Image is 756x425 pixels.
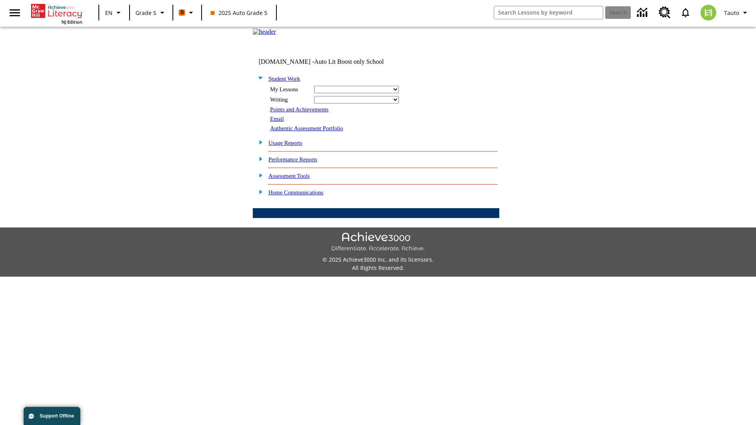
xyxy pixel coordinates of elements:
span: NJ Edition [61,19,82,25]
img: avatar image [700,5,716,20]
td: [DOMAIN_NAME] - [259,58,404,65]
img: plus.gif [255,139,263,146]
img: Achieve3000 Differentiate Accelerate Achieve [331,232,425,252]
img: header [253,28,276,35]
span: Support Offline [40,413,74,419]
span: B [180,7,184,17]
button: Grade: Grade 5, Select a grade [132,6,170,20]
span: EN [105,9,113,17]
div: My Lessons [270,86,309,93]
a: Student Work [269,76,300,82]
button: Profile/Settings [721,6,753,20]
img: plus.gif [255,172,263,179]
img: plus.gif [255,188,263,195]
a: Notifications [675,2,696,23]
button: Support Offline [24,407,80,425]
nobr: Auto Lit Boost only School [314,58,384,65]
img: minus.gif [255,74,263,81]
span: Tauto [724,9,739,17]
img: plus.gif [255,155,263,162]
a: Assessment Tools [269,173,310,179]
div: Home [31,2,82,25]
button: Select a new avatar [696,2,721,23]
span: 2025 Auto Grade 5 [211,9,267,17]
div: Writing [270,96,309,103]
a: Email [270,116,284,122]
span: Grade 5 [135,9,156,17]
a: Home Communications [269,189,324,196]
a: Data Center [632,2,654,24]
a: Usage Reports [269,140,302,146]
a: Performance Reports [269,156,317,163]
a: Points and Achievements [270,106,328,113]
button: Open side menu [3,1,26,24]
input: search field [494,6,603,19]
a: Resource Center, Will open in new tab [654,2,675,23]
button: Boost Class color is orange. Change class color [176,6,199,20]
button: Language: EN, Select a language [102,6,127,20]
a: Authentic Assessment Portfolio [270,125,343,131]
